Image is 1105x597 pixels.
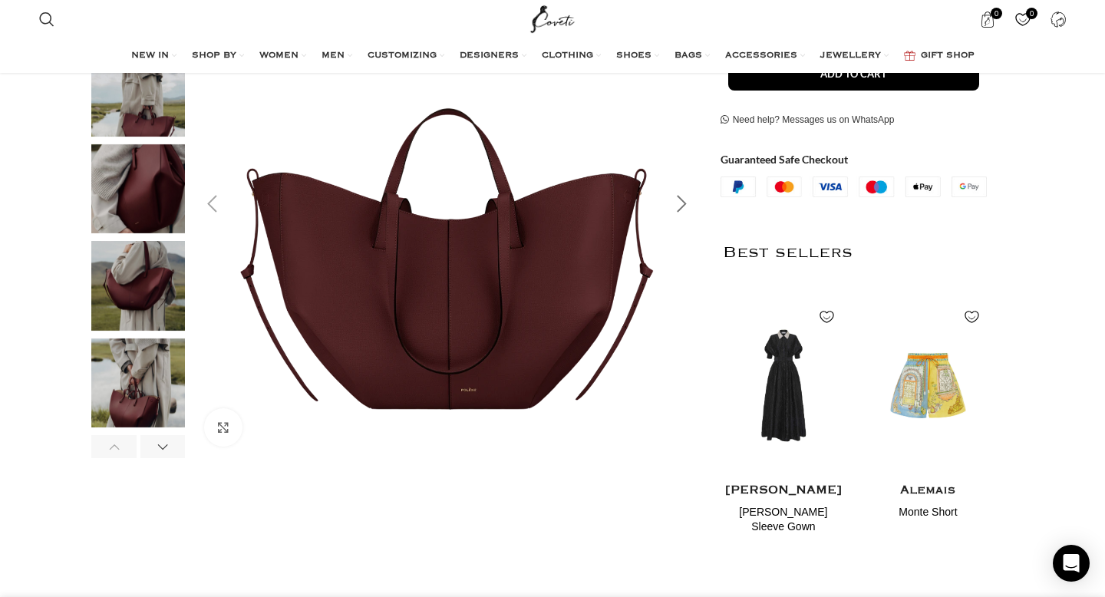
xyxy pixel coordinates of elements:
[909,525,948,538] span: $335.00
[91,435,185,525] img: Cyme Edition Textured Black Cherry Bag - Image 6
[91,47,185,137] img: Polene bag
[867,505,989,520] h4: Monte Short
[760,540,806,553] span: $2013.00
[675,50,702,62] span: BAGS
[867,293,989,477] img: Alemais-Monte-Short-3.jpg
[322,50,345,62] span: MEN
[31,4,62,35] a: Search
[192,50,236,62] span: SHOP BY
[259,41,306,71] a: WOMEN
[723,213,989,293] h2: Best sellers
[904,51,915,61] img: GiftBag
[921,50,975,62] span: GIFT SHOP
[721,114,895,127] a: Need help? Messages us on WhatsApp
[460,41,526,71] a: DESIGNERS
[91,47,185,144] div: 2 / 6
[721,153,848,166] strong: Guaranteed Safe Checkout
[193,185,231,223] div: Previous slide
[31,41,1074,71] div: Main navigation
[867,293,989,540] div: 2 / 2
[91,241,185,331] img: Polene Paris
[527,12,579,25] a: Site logo
[460,50,519,62] span: DESIGNERS
[322,41,352,71] a: MEN
[1026,8,1037,19] span: 0
[820,41,889,71] a: JEWELLERY
[723,481,845,500] h4: [PERSON_NAME]
[91,435,137,458] div: Previous slide
[542,50,593,62] span: CLOTHING
[616,50,651,62] span: SHOES
[723,477,845,556] a: [PERSON_NAME] [PERSON_NAME] Sleeve Gown $2013.00
[91,241,185,338] div: 4 / 6
[131,41,176,71] a: NEW IN
[259,50,299,62] span: WOMEN
[723,505,845,535] h4: [PERSON_NAME] Sleeve Gown
[140,435,186,458] div: Next slide
[675,41,710,71] a: BAGS
[725,41,805,71] a: ACCESSORIES
[91,338,185,436] div: 5 / 6
[725,50,797,62] span: ACCESSORIES
[971,4,1003,35] a: 0
[820,50,881,62] span: JEWELLERY
[663,185,701,223] div: Next slide
[991,8,1002,19] span: 0
[368,50,437,62] span: CUSTOMIZING
[867,481,989,500] h4: Alemais
[91,435,185,533] div: 6 / 6
[1007,4,1038,35] div: My Wishlist
[1007,4,1038,35] a: 0
[867,477,989,540] a: Alemais Monte Short $335.00
[368,41,444,71] a: CUSTOMIZING
[131,50,169,62] span: NEW IN
[542,41,601,71] a: CLOTHING
[192,41,244,71] a: SHOP BY
[904,41,975,71] a: GIFT SHOP
[728,58,979,91] button: Add to cart
[616,41,659,71] a: SHOES
[723,293,845,556] div: 1 / 2
[723,293,845,477] img: Rebecca-Vallance-Esther-Short-Sleeve-Gown-7-scaled.jpg
[91,144,185,234] img: Polene bags
[91,338,185,428] img: Polene handbags
[1053,545,1090,582] div: Open Intercom Messenger
[91,144,185,242] div: 3 / 6
[721,176,987,198] img: guaranteed-safe-checkout-bordered.j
